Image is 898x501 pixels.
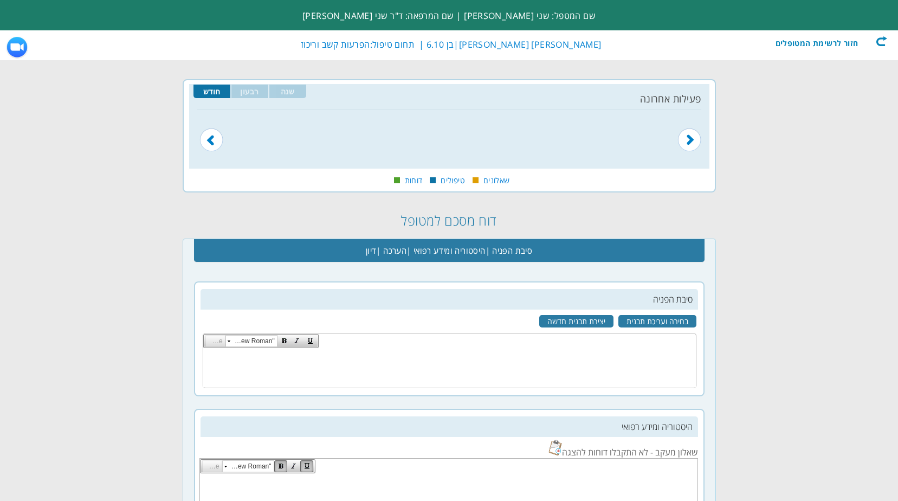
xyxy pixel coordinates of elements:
span: הערכה | [376,240,406,261]
input: שנה [269,85,306,98]
span: דיון [366,240,377,261]
img: prev [677,114,701,152]
span: "Times New Roman" [231,336,275,346]
div: שאלון מעקב - לא התקבלו דוחות להצגה [201,440,698,458]
div: חזור לרשימת המטופלים [763,36,887,47]
a: Underline [303,335,316,348]
label: הפרעות קשב וריכוז [301,38,370,50]
a: Underline [300,460,313,473]
div: | [190,36,601,53]
a: יצירת תבנית חדשה [539,315,613,327]
span: דוחות [405,175,423,185]
span: טיפולים [441,175,464,185]
a: Bold [277,335,290,348]
a: "Times New Roman" [222,460,274,472]
a: Size [202,460,222,472]
iframe: Rich text editor with ID ctl00_MainContent_ctl03_txt [203,349,696,387]
a: Bold [274,460,287,473]
img: copyReport.png [548,440,562,455]
a: בחירה ועריכת תבנית [618,315,696,327]
span: | תחום טיפול: [298,38,424,50]
span: היסטוריה ומידע רפואי | [406,240,485,261]
a: Italic [287,460,300,473]
a: Italic [290,335,303,348]
a: Size [205,335,225,347]
span: Size [208,461,219,472]
input: חודש [193,85,230,98]
h2: דוח מסכם למטופל [183,205,716,236]
h2: היסטוריה ומידע רפואי [201,416,698,437]
span: "Times New Roman" [228,461,272,472]
h2: סיבת הפניה [201,289,698,310]
span: Size [211,336,223,346]
input: רבעון [231,85,268,98]
div: פעילות אחרונה [197,92,701,105]
span: שם המטפל: שני [PERSON_NAME] | שם המרפאה: ד"ר שני [PERSON_NAME] [302,10,596,22]
a: "Times New Roman" [225,335,277,347]
label: בן 6.10 [427,38,454,50]
img: next [199,114,223,152]
span: שאלונים [483,175,509,185]
img: ZoomMeetingIcon.png [5,36,29,59]
span: [PERSON_NAME] [PERSON_NAME] [459,38,602,50]
span: סיבת הפניה | [486,240,533,261]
